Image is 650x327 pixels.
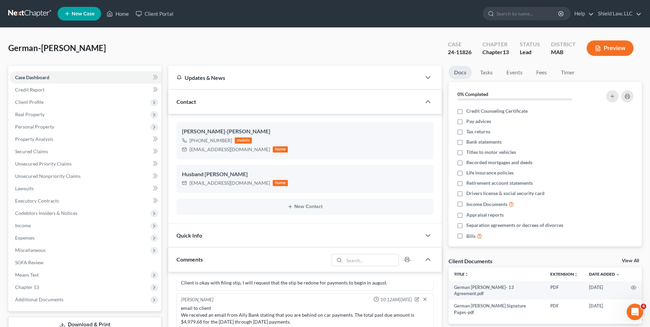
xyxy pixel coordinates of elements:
[545,281,584,300] td: PDF
[503,49,509,55] span: 13
[551,48,576,56] div: MAB
[465,272,469,277] i: unfold_more
[10,133,161,145] a: Property Analysis
[15,210,77,216] span: Codebtors Insiders & Notices
[15,136,53,142] span: Property Analysis
[545,300,584,318] td: PDF
[10,145,161,158] a: Secured Claims
[10,170,161,182] a: Unsecured Nonpriority Claims
[584,281,625,300] td: [DATE]
[15,87,45,93] span: Credit Report
[466,201,507,208] span: Income Documents
[176,74,413,81] div: Updates & News
[15,259,44,265] span: SOFA Review
[15,111,45,117] span: Real Property
[10,71,161,84] a: Case Dashboard
[15,235,35,241] span: Expenses
[189,180,270,186] div: [EMAIL_ADDRESS][DOMAIN_NAME]
[501,66,528,79] a: Events
[10,256,161,269] a: SOFA Review
[273,180,288,186] div: home
[551,40,576,48] div: District
[72,11,95,16] span: New Case
[448,40,471,48] div: Case
[520,40,540,48] div: Status
[449,257,492,265] div: Client Documents
[466,190,544,197] span: Drivers license & social security card
[10,84,161,96] a: Credit Report
[584,300,625,318] td: [DATE]
[641,304,646,309] span: 4
[182,170,428,179] div: Husband [PERSON_NAME]
[466,149,516,156] span: Titles to motor vehicles
[466,159,532,166] span: Recorded mortgages and deeds
[15,222,31,228] span: Income
[466,222,563,229] span: Separation agreements or decrees of divorces
[589,271,620,277] a: Date Added expand_more
[15,247,46,253] span: Miscellaneous
[181,279,429,286] div: Client is okay with filing stip, I will request that the stip be redone for payments to begin in ...
[550,271,578,277] a: Extensionunfold_more
[466,169,514,176] span: Life insurance policies
[15,284,39,290] span: Chapter 13
[15,99,44,105] span: Client Profile
[482,40,509,48] div: Chapter
[10,158,161,170] a: Unsecured Priority Claims
[15,161,72,167] span: Unsecured Priority Claims
[574,272,578,277] i: unfold_more
[587,40,634,56] button: Preview
[380,296,412,303] span: 10:12AM[DATE]
[181,296,213,303] div: [PERSON_NAME]
[448,48,471,56] div: 24-11826
[176,256,203,263] span: Comments
[466,180,533,186] span: Retirement account statements
[15,272,39,278] span: Means Test
[189,146,270,153] div: [EMAIL_ADDRESS][DOMAIN_NAME]
[616,272,620,277] i: expand_more
[571,8,594,20] a: Help
[520,48,540,56] div: Lead
[15,296,63,302] span: Additional Documents
[466,118,491,125] span: Pay advices
[531,66,553,79] a: Fees
[449,66,472,79] a: Docs
[466,128,490,135] span: Tax returns
[132,8,177,20] a: Client Portal
[15,198,59,204] span: Executory Contracts
[482,48,509,56] div: Chapter
[344,254,398,266] input: Search...
[189,137,232,144] div: [PHONE_NUMBER]
[235,137,252,144] div: mobile
[8,43,106,53] span: German-[PERSON_NAME]
[15,74,49,80] span: Case Dashboard
[15,173,81,179] span: Unsecured Nonpriority Claims
[555,66,580,79] a: Timer
[176,232,202,239] span: Quick Info
[273,146,288,153] div: home
[466,211,504,218] span: Appraisal reports
[454,271,469,277] a: Titleunfold_more
[466,233,476,240] span: Bills
[475,66,498,79] a: Tasks
[176,98,196,105] span: Contact
[594,8,641,20] a: Shield Law, LLC
[15,185,34,191] span: Lawsuits
[10,195,161,207] a: Executory Contracts
[449,281,545,300] td: German [PERSON_NAME]- 13 Agreement.pdf
[15,124,54,130] span: Personal Property
[457,91,488,97] strong: 0% Completed
[622,258,639,263] a: View All
[627,304,643,320] iframe: Intercom live chat
[466,108,528,114] span: Credit Counseling Certificate
[496,7,559,20] input: Search by name...
[466,138,502,145] span: Bank statements
[449,300,545,318] td: German [PERSON_NAME] Signature Pages-pdf
[103,8,132,20] a: Home
[15,148,48,154] span: Secured Claims
[10,182,161,195] a: Lawsuits
[182,204,428,209] button: New Contact
[182,128,428,136] div: [PERSON_NAME]-[PERSON_NAME]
